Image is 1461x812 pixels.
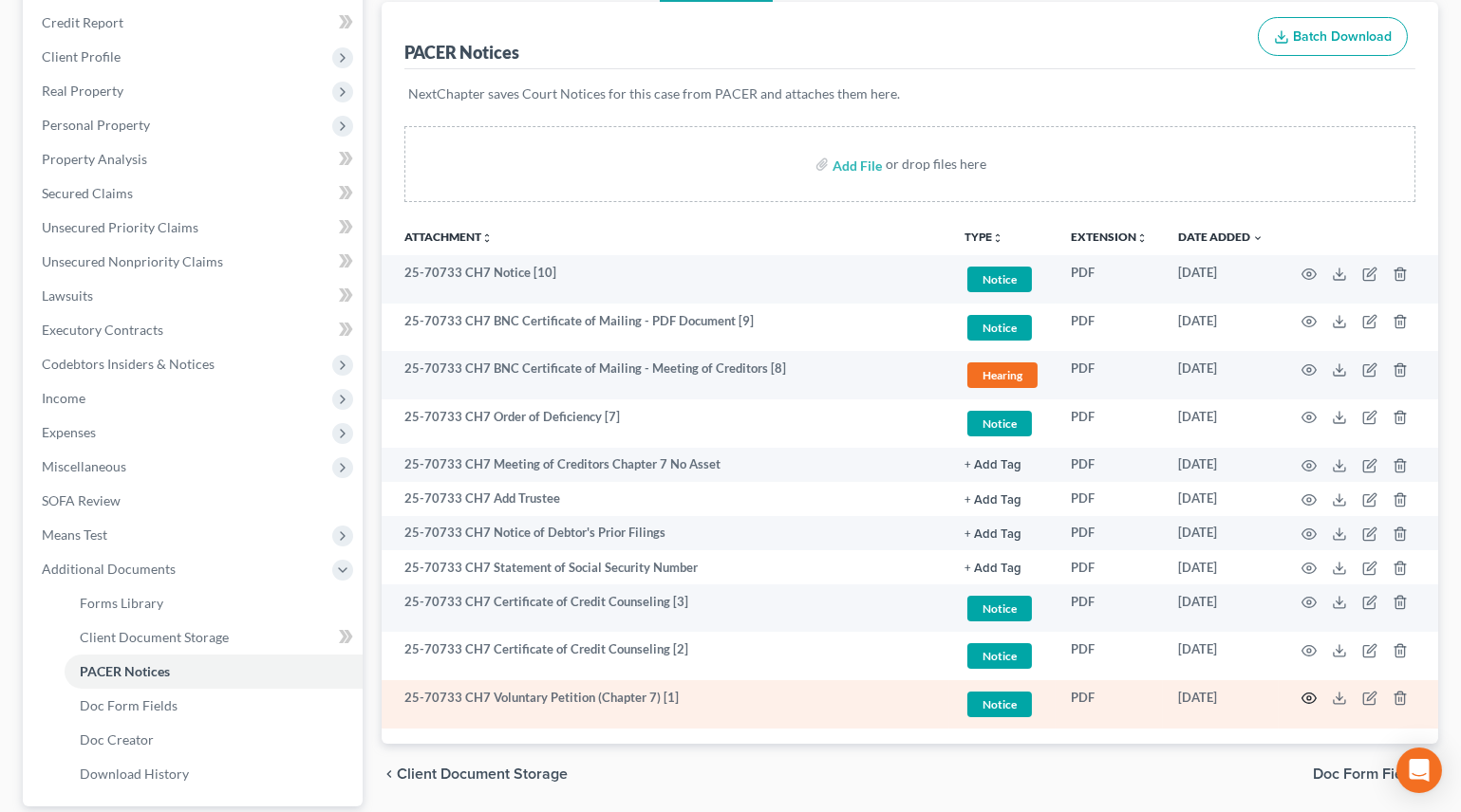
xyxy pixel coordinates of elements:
[886,155,986,174] div: or drop files here
[1056,255,1163,304] td: PDF
[1163,680,1279,729] td: [DATE]
[382,448,949,482] td: 25-70733 CH7 Meeting of Creditors Chapter 7 No Asset
[1178,230,1264,244] a: Date Added expand_more
[1056,632,1163,680] td: PDF
[1163,304,1279,352] td: [DATE]
[967,643,1032,669] span: Notice
[382,766,568,782] button: chevron_left Client Document Storage
[1163,399,1279,448] td: [DATE]
[382,632,949,680] td: 25-70733 CH7 Certificate of Credit Counseling [2]
[1056,448,1163,482] td: PDF
[1056,482,1163,516] td: PDF
[992,232,1003,244] i: unfold_more
[27,313,363,347] a: Executory Contracts
[382,255,949,304] td: 25-70733 CH7 Notice [10]
[42,219,198,235] span: Unsecured Priority Claims
[965,528,1021,541] button: + Add Tag
[967,267,1032,292] span: Notice
[42,117,150,133] span: Personal Property
[967,315,1032,341] span: Notice
[1056,399,1163,448] td: PDF
[382,680,949,729] td: 25-70733 CH7 Voluntary Petition (Chapter 7) [1]
[408,84,1412,103] p: NextChapter saves Court Notices for this case from PACER and attaches them here.
[965,689,1040,720] a: Notice
[42,253,223,269] span: Unsecured Nonpriority Claims
[27,245,363,279] a: Unsecured Nonpriority Claims
[382,399,949,448] td: 25-70733 CH7 Order of Deficiency [7]
[65,689,363,723] a: Doc Form Fields
[80,595,163,611] span: Forms Library
[481,232,493,244] i: unfold_more
[1258,17,1408,57] button: Batch Download
[967,411,1032,436] span: Notice
[65,655,363,689] a: PACER Notices
[80,731,154,747] span: Doc Creator
[1056,516,1163,550] td: PDF
[42,185,133,201] span: Secured Claims
[65,620,363,655] a: Client Document Storage
[42,287,93,304] span: Lawsuits
[382,550,949,584] td: 25-70733 CH7 Statement of Social Security Number
[967,362,1038,388] span: Hearing
[404,41,519,64] div: PACER Notices
[965,455,1040,473] a: + Add Tag
[80,766,189,782] span: Download History
[965,264,1040,295] a: Notice
[967,596,1032,621] span: Notice
[1163,255,1279,304] td: [DATE]
[80,629,229,645] span: Client Document Storage
[27,211,363,245] a: Unsecured Priority Claims
[42,83,123,99] span: Real Property
[27,484,363,518] a: SOFA Review
[1313,766,1423,782] span: Doc Form Fields
[1056,584,1163,633] td: PDF
[42,458,126,474] span: Miscellaneous
[965,459,1021,471] button: + Add Tag
[42,561,176,577] span: Additional Documents
[1056,680,1163,729] td: PDF
[42,526,107,543] span: Means Test
[27,6,363,40] a: Credit Report
[1163,584,1279,633] td: [DATE]
[382,351,949,399] td: 25-70733 CH7 BNC Certificate of Mailing - Meeting of Creditors [8]
[65,723,363,757] a: Doc Creator
[965,360,1040,391] a: Hearing
[965,559,1040,577] a: + Add Tag
[1163,482,1279,516] td: [DATE]
[965,408,1040,439] a: Notice
[80,663,170,679] span: PACER Notices
[42,48,121,65] span: Client Profile
[965,231,1003,244] button: TYPEunfold_more
[65,757,363,791] a: Download History
[965,494,1021,507] button: + Add Tag
[1252,232,1264,244] i: expand_more
[27,176,363,211] a: Secured Claims
[965,489,1040,507] a: + Add Tag
[1071,230,1148,244] a: Extensionunfold_more
[965,524,1040,542] a: + Add Tag
[382,766,397,782] i: chevron_left
[42,492,121,508] span: SOFA Review
[1163,632,1279,680] td: [DATE]
[397,766,568,782] span: Client Document Storage
[382,584,949,633] td: 25-70733 CH7 Certificate of Credit Counseling [3]
[1056,304,1163,352] td: PDF
[1136,232,1148,244] i: unfold_more
[404,230,493,244] a: Attachmentunfold_more
[1056,550,1163,584] td: PDF
[27,279,363,313] a: Lawsuits
[1163,351,1279,399] td: [DATE]
[1293,28,1392,45] span: Batch Download
[382,516,949,550] td: 25-70733 CH7 Notice of Debtor's Prior Filings
[965,640,1040,672] a: Notice
[42,390,85,406] span: Income
[80,697,178,713] span: Doc Form Fields
[965,312,1040,343] a: Notice
[382,482,949,516] td: 25-70733 CH7 Add Trustee
[1163,448,1279,482] td: [DATE]
[1056,351,1163,399] td: PDF
[965,563,1021,575] button: + Add Tag
[1163,516,1279,550] td: [DATE]
[42,14,123,30] span: Credit Report
[1163,550,1279,584] td: [DATE]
